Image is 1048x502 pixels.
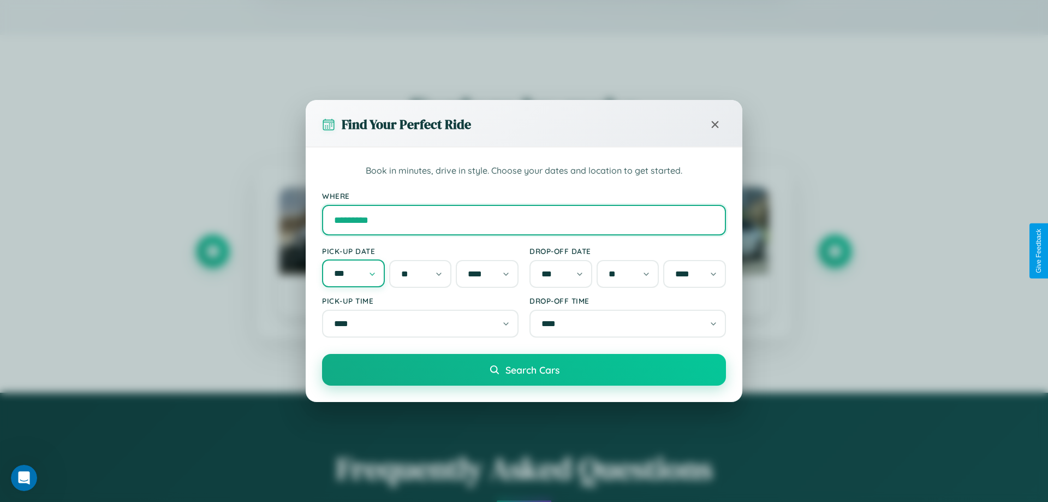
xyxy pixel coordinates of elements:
[322,296,519,305] label: Pick-up Time
[505,364,559,376] span: Search Cars
[342,115,471,133] h3: Find Your Perfect Ride
[322,164,726,178] p: Book in minutes, drive in style. Choose your dates and location to get started.
[322,354,726,386] button: Search Cars
[529,246,726,256] label: Drop-off Date
[322,191,726,200] label: Where
[322,246,519,256] label: Pick-up Date
[529,296,726,305] label: Drop-off Time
